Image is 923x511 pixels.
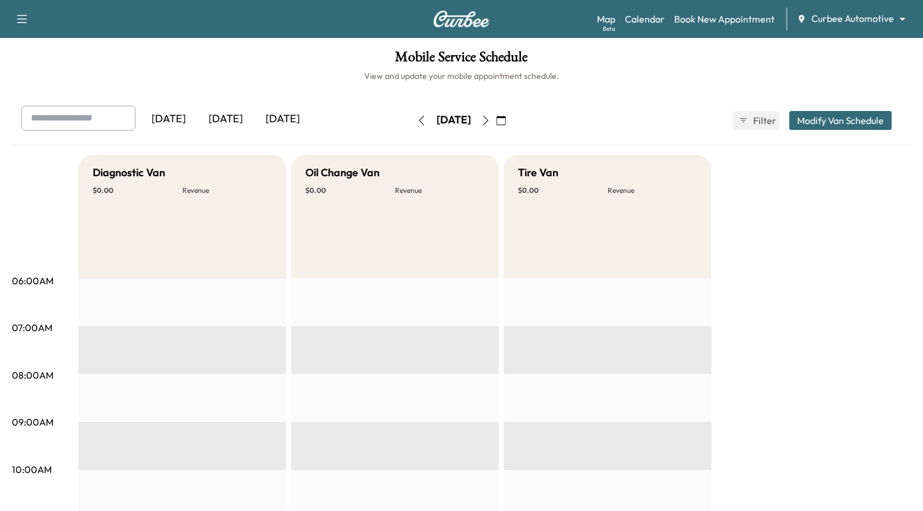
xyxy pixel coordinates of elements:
[254,106,311,133] div: [DATE]
[12,320,52,335] p: 07:00AM
[182,186,272,195] p: Revenue
[12,274,53,288] p: 06:00AM
[93,186,182,195] p: $ 0.00
[140,106,197,133] div: [DATE]
[12,462,52,477] p: 10:00AM
[811,12,894,26] span: Curbee Automotive
[433,11,490,27] img: Curbee Logo
[12,368,53,382] p: 08:00AM
[753,113,775,128] span: Filter
[674,12,775,26] a: Book New Appointment
[197,106,254,133] div: [DATE]
[518,164,558,181] h5: Tire Van
[305,186,395,195] p: $ 0.00
[608,186,697,195] p: Revenue
[12,70,911,82] h6: View and update your mobile appointment schedule.
[93,164,165,181] h5: Diagnostic Van
[395,186,485,195] p: Revenue
[597,12,615,26] a: MapBeta
[518,186,608,195] p: $ 0.00
[625,12,665,26] a: Calendar
[437,113,471,128] div: [DATE]
[12,415,53,429] p: 09:00AM
[305,164,380,181] h5: Oil Change Van
[789,111,892,130] button: Modify Van Schedule
[12,50,911,70] h1: Mobile Service Schedule
[734,111,780,130] button: Filter
[603,24,615,33] div: Beta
